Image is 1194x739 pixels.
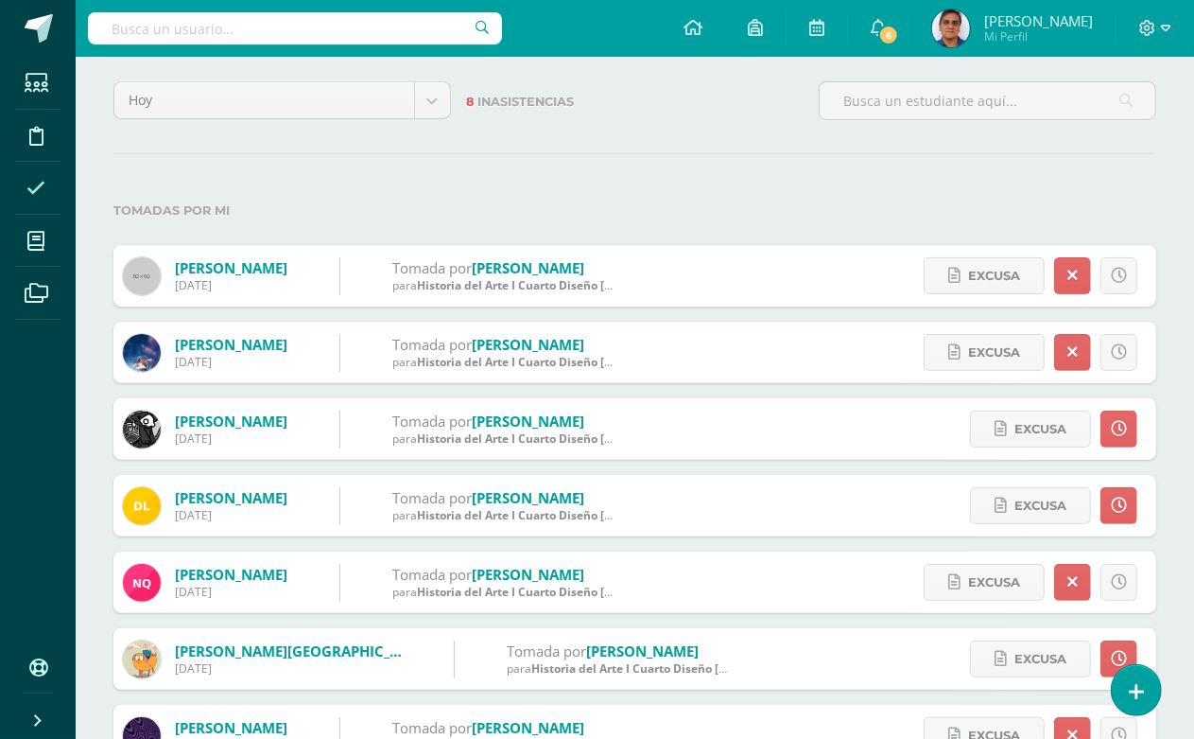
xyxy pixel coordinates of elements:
[1014,488,1066,523] span: Excusa
[88,12,502,44] input: Busca un usuario...
[175,642,432,660] a: [PERSON_NAME][GEOGRAPHIC_DATA]
[472,488,584,507] a: [PERSON_NAME]
[392,431,619,447] div: para
[114,82,450,118] a: Hoy
[466,95,474,109] span: 8
[472,258,584,277] a: [PERSON_NAME]
[175,431,287,447] div: [DATE]
[924,564,1045,601] a: Excusa
[970,411,1091,448] a: Excusa
[932,9,970,47] img: 273b6853e3968a0849ea5b67cbf1d59c.png
[970,487,1091,524] a: Excusa
[531,660,928,677] span: Historia del Arte I Cuarto Diseño [PERSON_NAME]. C.C.L.L. en Diseño 'A'
[175,718,287,737] a: [PERSON_NAME]
[113,191,1156,230] label: Tomadas por mi
[507,660,734,677] div: para
[175,584,287,600] div: [DATE]
[968,335,1020,370] span: Excusa
[472,718,584,737] a: [PERSON_NAME]
[586,642,699,660] a: [PERSON_NAME]
[123,641,161,678] img: 6792b3719a46acd7039c6f2ce3f01997.png
[392,584,619,600] div: para
[970,641,1091,677] a: Excusa
[123,411,161,449] img: 4499e0bf3d3961393e1c5953b3d1f05b.png
[968,258,1020,293] span: Excusa
[392,718,472,737] span: Tomada por
[175,507,287,523] div: [DATE]
[175,412,287,431] a: [PERSON_NAME]
[1014,412,1066,447] span: Excusa
[968,565,1020,600] span: Excusa
[417,507,814,523] span: Historia del Arte I Cuarto Diseño [PERSON_NAME]. C.C.L.L. en Diseño 'A'
[175,488,287,507] a: [PERSON_NAME]
[123,334,161,372] img: bc3fc5929b50add77ffc38fe0ac07dd1.png
[820,82,1155,119] input: Busca un estudiante aquí...
[175,335,287,354] a: [PERSON_NAME]
[984,28,1093,44] span: Mi Perfil
[392,277,619,293] div: para
[175,258,287,277] a: [PERSON_NAME]
[417,584,814,600] span: Historia del Arte I Cuarto Diseño [PERSON_NAME]. C.C.L.L. en Diseño 'A'
[477,95,574,109] span: Inasistencias
[123,487,161,525] img: 66e7200023faccebb428ae7dd10da1b0.png
[924,334,1045,371] a: Excusa
[878,25,899,45] span: 6
[417,431,814,447] span: Historia del Arte I Cuarto Diseño [PERSON_NAME]. C.C.L.L. en Diseño 'A'
[175,565,287,584] a: [PERSON_NAME]
[392,335,472,354] span: Tomada por
[175,277,287,293] div: [DATE]
[392,565,472,584] span: Tomada por
[392,488,472,507] span: Tomada por
[507,642,586,660] span: Tomada por
[1014,642,1066,677] span: Excusa
[129,82,400,118] span: Hoy
[392,354,619,370] div: para
[392,507,619,523] div: para
[392,258,472,277] span: Tomada por
[175,354,287,370] div: [DATE]
[472,565,584,584] a: [PERSON_NAME]
[392,412,472,431] span: Tomada por
[175,660,402,677] div: [DATE]
[984,11,1093,30] span: [PERSON_NAME]
[123,257,161,295] img: 60x60
[417,354,814,370] span: Historia del Arte I Cuarto Diseño [PERSON_NAME]. C.C.L.L. en Diseño 'A'
[472,412,584,431] a: [PERSON_NAME]
[472,335,584,354] a: [PERSON_NAME]
[417,277,814,293] span: Historia del Arte I Cuarto Diseño [PERSON_NAME]. C.C.L.L. en Diseño 'A'
[924,257,1045,294] a: Excusa
[123,564,161,602] img: 6a6562d4e4d8efc55c88944a9b442b08.png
